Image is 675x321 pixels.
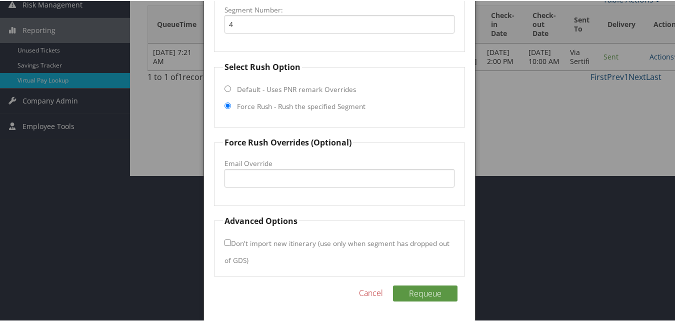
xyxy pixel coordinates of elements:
label: Force Rush - Rush the specified Segment [237,100,365,110]
label: Default - Uses PNR remark Overrides [237,83,356,93]
button: Requeue [393,284,457,300]
legend: Select Rush Option [223,60,302,72]
a: Cancel [359,286,383,298]
legend: Advanced Options [223,214,299,226]
label: Segment Number: [224,4,454,14]
legend: Force Rush Overrides (Optional) [223,135,353,147]
label: Email Override [224,157,454,167]
input: Don't import new itinerary (use only when segment has dropped out of GDS) [224,238,231,245]
label: Don't import new itinerary (use only when segment has dropped out of GDS) [224,233,449,268]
